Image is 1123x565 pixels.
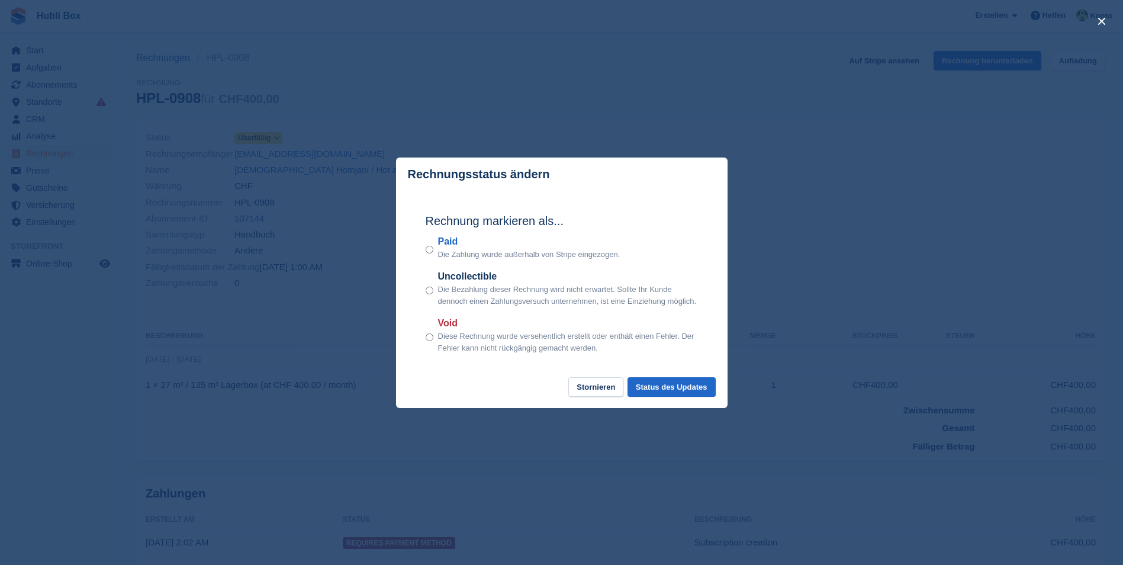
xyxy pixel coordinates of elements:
p: Die Zahlung wurde außerhalb von Stripe eingezogen. [438,249,620,261]
button: close [1092,12,1111,31]
button: Status des Updates [628,377,716,397]
p: Diese Rechnung wurde versehentlich erstellt oder enthält einen Fehler. Der Fehler kann nicht rück... [438,330,698,354]
p: Rechnungsstatus ändern [408,168,550,181]
label: Void [438,316,698,330]
label: Uncollectible [438,269,698,284]
button: Stornieren [568,377,623,397]
label: Paid [438,235,620,249]
h2: Rechnung markieren als... [426,212,698,230]
p: Die Bezahlung dieser Rechnung wird nicht erwartet. Sollte Ihr Kunde dennoch einen Zahlungsversuch... [438,284,698,307]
